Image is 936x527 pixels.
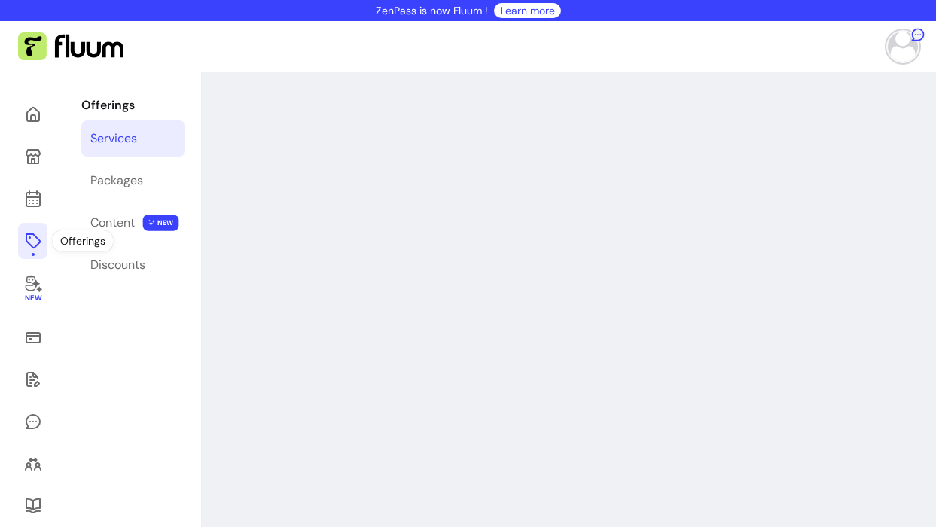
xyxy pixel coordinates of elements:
[500,3,555,18] a: Learn more
[81,120,185,157] a: Services
[882,32,918,62] button: avatar
[81,247,185,283] a: Discounts
[143,215,179,231] span: NEW
[18,488,47,524] a: Resources
[18,32,123,61] img: Fluum Logo
[18,404,47,440] a: My Messages
[90,256,145,274] div: Discounts
[18,361,47,398] a: Waivers
[81,205,185,241] a: Content NEW
[18,96,47,133] a: Home
[53,230,113,251] div: Offerings
[18,319,47,355] a: Sales
[90,172,143,190] div: Packages
[18,446,47,482] a: Clients
[90,129,137,148] div: Services
[888,32,918,62] img: avatar
[18,223,47,259] a: Offerings
[81,96,185,114] p: Offerings
[18,181,47,217] a: Calendar
[24,294,41,303] span: New
[376,3,488,18] p: ZenPass is now Fluum !
[18,139,47,175] a: My Page
[18,265,47,313] a: New
[81,163,185,199] a: Packages
[90,214,135,232] div: Content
